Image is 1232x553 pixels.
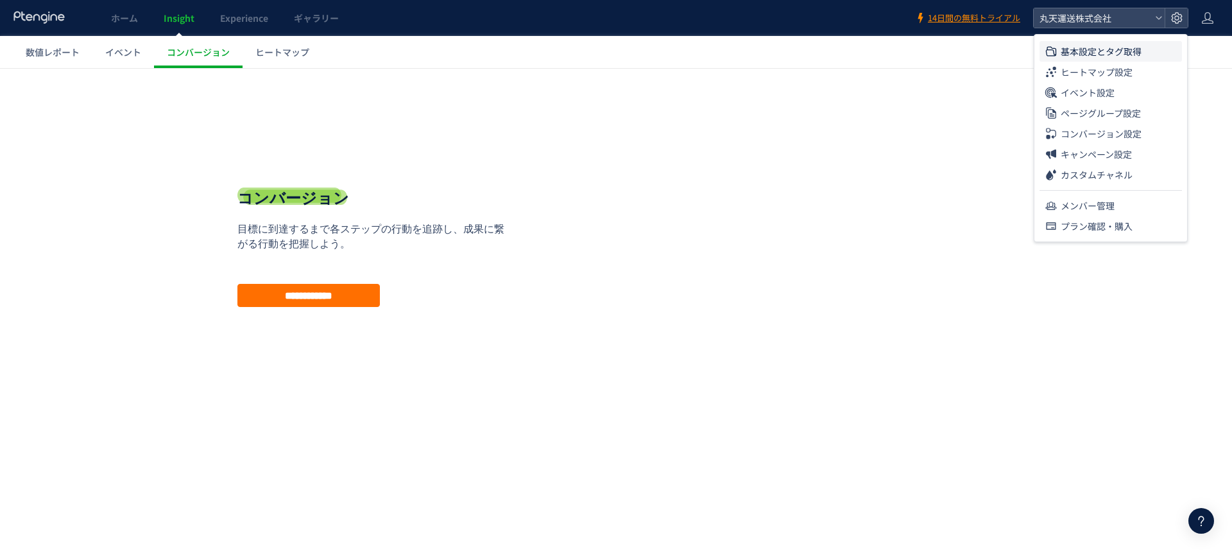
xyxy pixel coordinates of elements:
[915,12,1020,24] a: 14日間の無料トライアル
[294,12,339,24] span: ギャラリー
[164,12,194,24] span: Insight
[237,119,349,141] h1: コンバージョン
[1061,164,1133,185] span: カスタムチャネル
[1061,144,1132,164] span: キャンペーン設定
[105,46,141,58] span: イベント
[111,12,138,24] span: ホーム
[1061,216,1133,236] span: プラン確認・購入
[255,46,309,58] span: ヒートマップ
[1061,123,1142,144] span: コンバージョン設定
[1061,195,1115,216] span: メンバー管理
[1036,8,1150,28] span: 丸天運送株式会社
[220,12,268,24] span: Experience
[26,46,80,58] span: 数値レポート
[1061,82,1115,103] span: イベント設定
[928,12,1020,24] span: 14日間の無料トライアル
[1061,41,1142,62] span: 基本設定とタグ取得
[237,154,513,184] p: 目標に到達するまで各ステップの行動を追跡し、成果に繋がる行動を把握しよう。
[1061,62,1133,82] span: ヒートマップ設定
[1061,103,1141,123] span: ページグループ設定
[167,46,230,58] span: コンバージョン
